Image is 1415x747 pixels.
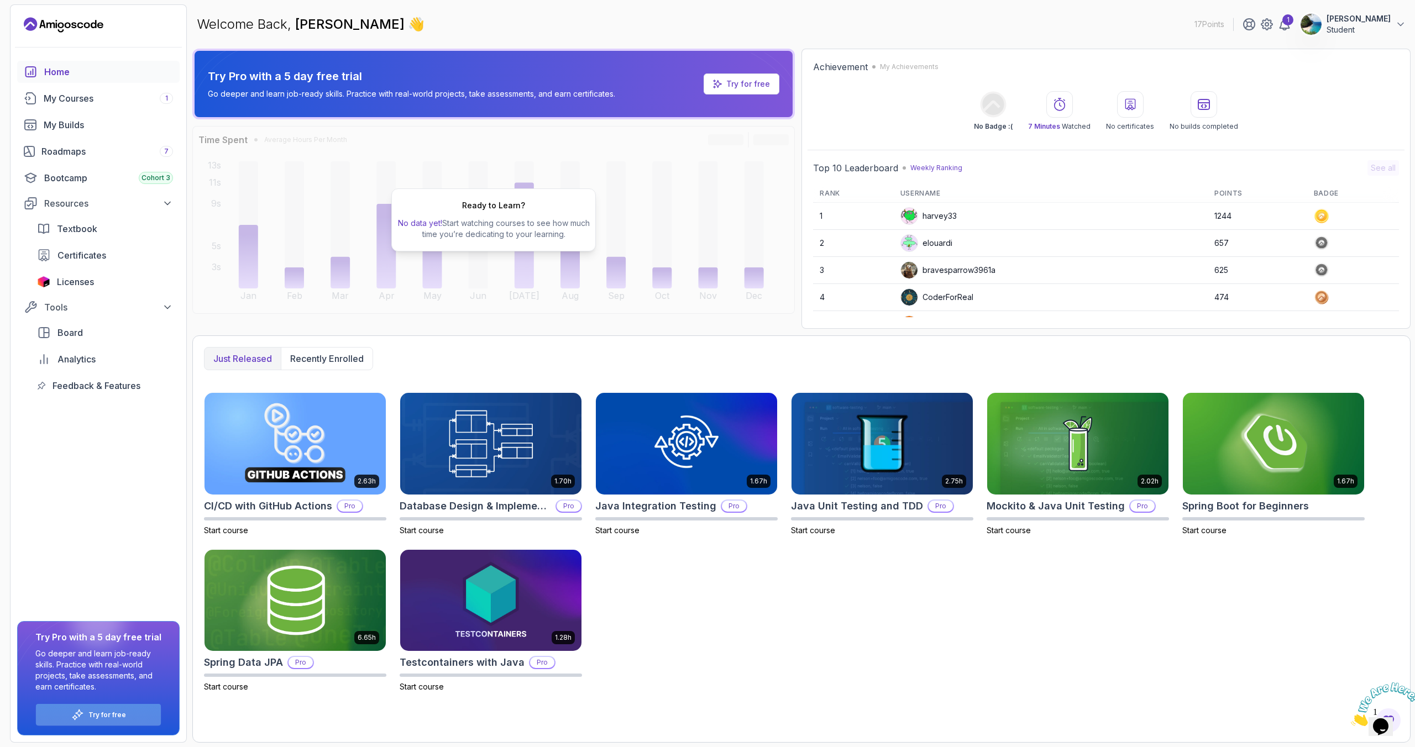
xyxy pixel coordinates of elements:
[281,348,373,370] button: Recently enrolled
[1208,311,1307,338] td: 383
[1130,501,1155,512] p: Pro
[88,711,126,719] a: Try for free
[17,297,180,317] button: Tools
[204,525,248,535] span: Start course
[400,550,581,651] img: Testcontainers with Java card
[1337,477,1354,486] p: 1.67h
[910,164,962,172] p: Weekly Ranking
[17,61,180,83] a: home
[813,230,893,257] td: 2
[141,173,170,182] span: Cohort 3
[1282,14,1293,25] div: 1
[1182,498,1309,514] h2: Spring Boot for Beginners
[880,62,939,71] p: My Achievements
[1183,393,1364,495] img: Spring Boot for Beginners card
[726,78,770,90] a: Try for free
[901,289,918,306] img: user profile image
[987,392,1169,536] a: Mockito & Java Unit Testing card2.02hMockito & Java Unit TestingProStart course
[987,393,1168,495] img: Mockito & Java Unit Testing card
[901,235,918,251] img: default monster avatar
[1106,122,1154,131] p: No certificates
[289,657,313,668] p: Pro
[400,549,582,693] a: Testcontainers with Java card1.28hTestcontainers with JavaProStart course
[204,549,386,693] a: Spring Data JPA card6.65hSpring Data JPAProStart course
[204,682,248,691] span: Start course
[813,60,868,73] h2: Achievement
[24,16,103,34] a: Landing page
[41,145,173,158] div: Roadmaps
[407,14,426,34] span: 👋
[945,477,963,486] p: 2.75h
[44,301,173,314] div: Tools
[205,348,281,370] button: Just released
[205,550,386,651] img: Spring Data JPA card
[813,185,893,203] th: Rank
[44,197,173,210] div: Resources
[208,69,615,84] p: Try Pro with a 5 day free trial
[204,655,283,670] h2: Spring Data JPA
[37,276,50,287] img: jetbrains icon
[57,222,97,235] span: Textbook
[208,88,615,99] p: Go deeper and learn job-ready skills. Practice with real-world projects, take assessments, and ea...
[595,525,640,535] span: Start course
[205,393,386,495] img: CI/CD with GitHub Actions card
[165,94,168,103] span: 1
[290,352,364,365] p: Recently enrolled
[791,392,973,536] a: Java Unit Testing and TDD card2.75hJava Unit Testing and TDDProStart course
[894,185,1208,203] th: Username
[400,525,444,535] span: Start course
[1194,19,1224,30] p: 17 Points
[596,393,777,495] img: Java Integration Testing card
[57,275,94,288] span: Licenses
[1208,185,1307,203] th: Points
[901,262,918,278] img: user profile image
[1278,18,1291,31] a: 1
[595,498,716,514] h2: Java Integration Testing
[30,348,180,370] a: analytics
[358,633,376,642] p: 6.65h
[1182,392,1365,536] a: Spring Boot for Beginners card1.67hSpring Boot for BeginnersStart course
[204,392,386,536] a: CI/CD with GitHub Actions card2.63hCI/CD with GitHub ActionsProStart course
[900,261,995,279] div: bravesparrow3961a
[30,218,180,240] a: textbook
[400,393,581,495] img: Database Design & Implementation card
[35,703,161,726] button: Try for free
[17,140,180,162] a: roadmaps
[929,501,953,512] p: Pro
[557,501,581,512] p: Pro
[358,477,376,486] p: 2.63h
[1300,13,1406,35] button: user profile image[PERSON_NAME]Student
[44,118,173,131] div: My Builds
[1208,230,1307,257] td: 657
[204,498,332,514] h2: CI/CD with GitHub Actions
[400,682,444,691] span: Start course
[338,501,362,512] p: Pro
[595,392,778,536] a: Java Integration Testing card1.67hJava Integration TestingProStart course
[1141,477,1159,486] p: 2.02h
[987,498,1125,514] h2: Mockito & Java Unit Testing
[400,655,525,670] h2: Testcontainers with Java
[400,498,551,514] h2: Database Design & Implementation
[30,375,180,397] a: feedback
[555,633,572,642] p: 1.28h
[57,353,96,366] span: Analytics
[1346,678,1415,730] iframe: chat widget
[4,4,73,48] img: Chat attention grabber
[974,122,1013,131] p: No Badge :(
[1208,284,1307,311] td: 474
[1170,122,1238,131] p: No builds completed
[900,288,973,306] div: CoderForReal
[164,147,169,156] span: 7
[17,193,180,213] button: Resources
[1028,122,1091,131] p: Watched
[295,16,408,32] span: [PERSON_NAME]
[791,498,923,514] h2: Java Unit Testing and TDD
[900,234,952,252] div: elouardi
[53,379,140,392] span: Feedback & Features
[1307,185,1399,203] th: Badge
[1208,203,1307,230] td: 1244
[400,392,582,536] a: Database Design & Implementation card1.70hDatabase Design & ImplementationProStart course
[1182,525,1227,535] span: Start course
